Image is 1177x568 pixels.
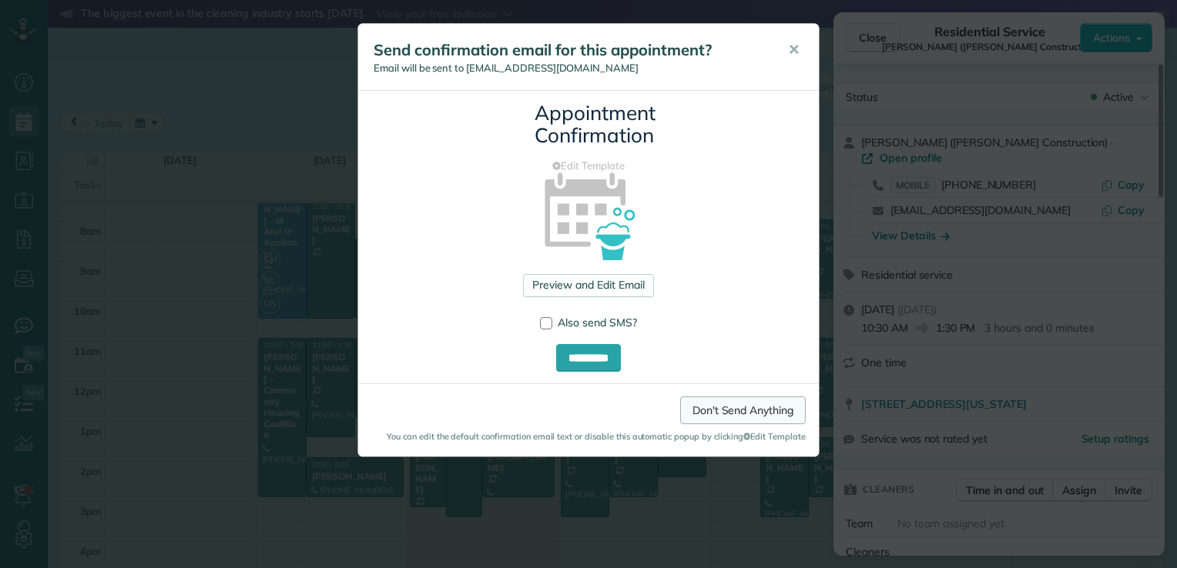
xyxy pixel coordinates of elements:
[535,102,642,146] h3: Appointment Confirmation
[523,274,653,297] a: Preview and Edit Email
[371,430,806,443] small: You can edit the default confirmation email text or disable this automatic popup by clicking Edit...
[374,39,766,61] h5: Send confirmation email for this appointment?
[374,62,639,74] span: Email will be sent to [EMAIL_ADDRESS][DOMAIN_NAME]
[680,396,806,424] a: Don't Send Anything
[788,41,800,58] span: ✕
[370,159,807,173] a: Edit Template
[520,145,658,283] img: appointment_confirmation_icon-141e34405f88b12ade42628e8c248340957700ab75a12ae832a8710e9b578dc5.png
[558,316,637,329] span: Also send SMS?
